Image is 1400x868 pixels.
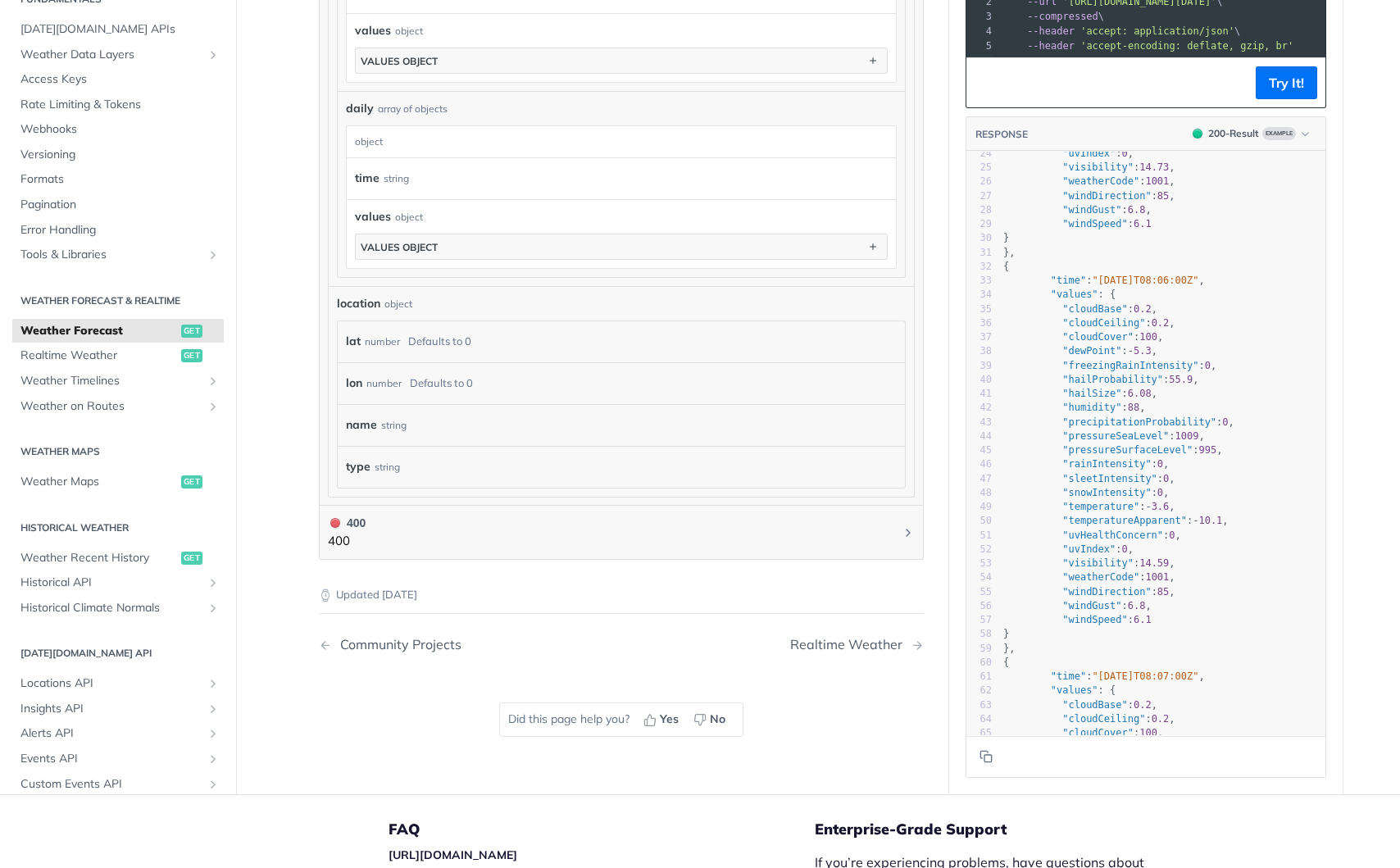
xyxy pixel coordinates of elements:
div: 60 [966,655,992,669]
span: Tools & Libraries [20,247,202,263]
button: Show subpages for Events API [207,752,220,766]
h2: Historical Weather [12,520,224,534]
div: 43 [966,415,992,429]
div: 25 [966,161,992,175]
div: array of objects [378,102,448,116]
span: Versioning [20,146,220,162]
a: Previous Page: Community Projects [319,637,578,652]
a: Weather Recent Historyget [12,545,224,570]
a: Next Page: Realtime Weather [790,637,924,652]
span: : , [1003,189,1175,201]
span: Weather Recent History [20,549,177,566]
a: Weather Mapsget [12,470,224,494]
span: 10.1 [1198,515,1222,526]
span: 85 [1157,585,1169,597]
span: "weatherCode" [1062,571,1139,583]
span: : , [1003,316,1175,328]
a: Error Handling [12,217,224,242]
span: get [181,349,202,362]
span: values [355,208,391,225]
div: number [366,371,402,395]
span: Yes [660,711,679,728]
button: values object [356,48,887,73]
a: [URL][DOMAIN_NAME] [389,848,517,862]
div: Defaults to 0 [408,329,471,353]
span: 0 [1163,472,1169,484]
span: daily [346,100,374,117]
span: Error Handling [20,221,220,238]
div: 26 [966,175,992,189]
span: "humidity" [1062,402,1121,413]
span: : , [1003,302,1157,314]
div: 4 [966,24,994,39]
span: : , [1003,331,1163,343]
button: Yes [638,707,688,732]
div: 61 [966,670,992,684]
div: 41 [966,387,992,401]
div: object [395,24,423,39]
span: 'accept: application/json' [1080,25,1234,37]
button: RESPONSE [975,125,1029,142]
span: Weather Data Layers [20,46,202,62]
span: --compressed [1027,11,1098,22]
span: "values" [1051,684,1098,696]
a: Versioning [12,142,224,166]
div: 51 [966,528,992,542]
span: : , [1003,373,1199,384]
div: 57 [966,613,992,627]
button: Show subpages for Historical Climate Normals [207,601,220,614]
div: 46 [966,457,992,471]
span: "pressureSurfaceLevel" [1062,444,1193,456]
a: Alerts APIShow subpages for Alerts API [12,721,224,746]
span: Historical Climate Normals [20,599,202,616]
span: "dewPoint" [1062,345,1121,357]
span: : , [1003,529,1181,540]
span: 14.59 [1139,557,1169,569]
div: 53 [966,557,992,570]
div: 47 [966,471,992,485]
span: 0 [1169,529,1175,540]
span: 6.1 [1134,218,1152,229]
button: Copy to clipboard [975,744,998,769]
span: "cloudCover" [1062,331,1134,343]
div: string [384,166,409,190]
span: 1001 [1145,571,1169,583]
span: "temperature" [1062,501,1139,512]
span: \ [998,11,1104,22]
span: 5.3 [1134,345,1152,357]
div: 48 [966,485,992,499]
span: "windSpeed" [1062,614,1127,625]
span: : , [1003,698,1157,710]
h5: Enterprise-Grade Support [815,820,1198,839]
button: 400 400400 [328,514,915,551]
span: "windDirection" [1062,585,1151,597]
span: "visibility" [1062,557,1134,569]
span: get [181,551,202,564]
span: 1009 [1175,429,1199,441]
span: values [355,22,391,39]
div: 28 [966,202,992,216]
span: "hailProbability" [1062,373,1163,384]
div: Did this page help you? [499,702,743,737]
span: 6.08 [1128,388,1152,399]
span: "freezingRainIntensity" [1062,359,1198,370]
span: : , [1003,543,1134,554]
span: : , [1003,472,1175,484]
span: Alerts API [20,725,202,742]
div: 34 [966,288,992,302]
span: 400 [330,518,340,528]
button: Show subpages for Historical API [207,576,220,589]
span: 0 [1122,543,1128,554]
div: 36 [966,316,992,329]
a: Rate Limiting & Tokens [12,92,224,116]
a: Events APIShow subpages for Events API [12,747,224,771]
span: : { [1003,289,1116,300]
a: Realtime Weatherget [12,343,224,368]
div: 49 [966,500,992,514]
label: type [346,455,370,479]
h5: FAQ [389,820,815,839]
span: "windGust" [1062,599,1121,611]
span: "precipitationProbability" [1062,416,1216,427]
div: 40 [966,372,992,386]
span: } [1003,232,1009,243]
